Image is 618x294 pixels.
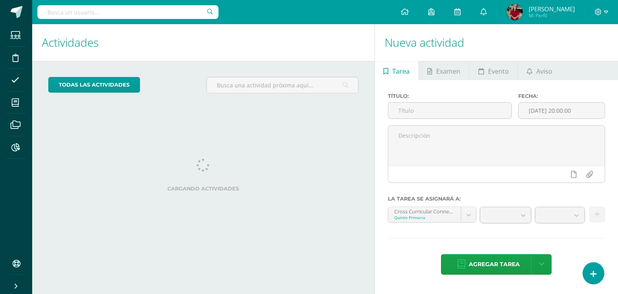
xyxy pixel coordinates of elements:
[388,196,605,202] label: La tarea se asignará a:
[385,24,608,61] h1: Nueva actividad
[529,5,575,13] span: [PERSON_NAME]
[436,62,460,81] span: Examen
[388,207,476,222] a: Cross Curricular Connections 'U'Quinto Primaria
[469,255,520,274] span: Agregar tarea
[518,93,605,99] label: Fecha:
[519,103,605,118] input: Fecha de entrega
[392,62,410,81] span: Tarea
[207,77,358,93] input: Busca una actividad próxima aquí...
[37,5,218,19] input: Busca un usuario...
[470,61,517,80] a: Evento
[48,186,358,192] label: Cargando actividades
[507,4,523,20] img: db05960aaf6b1e545792e2ab8cc01445.png
[394,215,455,220] div: Quinto Primaria
[529,12,575,19] span: Mi Perfil
[419,61,469,80] a: Examen
[518,61,561,80] a: Aviso
[488,62,509,81] span: Evento
[42,24,365,61] h1: Actividades
[536,62,552,81] span: Aviso
[48,77,140,93] a: todas las Actividades
[388,93,512,99] label: Título:
[394,207,455,215] div: Cross Curricular Connections 'U'
[375,61,418,80] a: Tarea
[388,103,512,118] input: Título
